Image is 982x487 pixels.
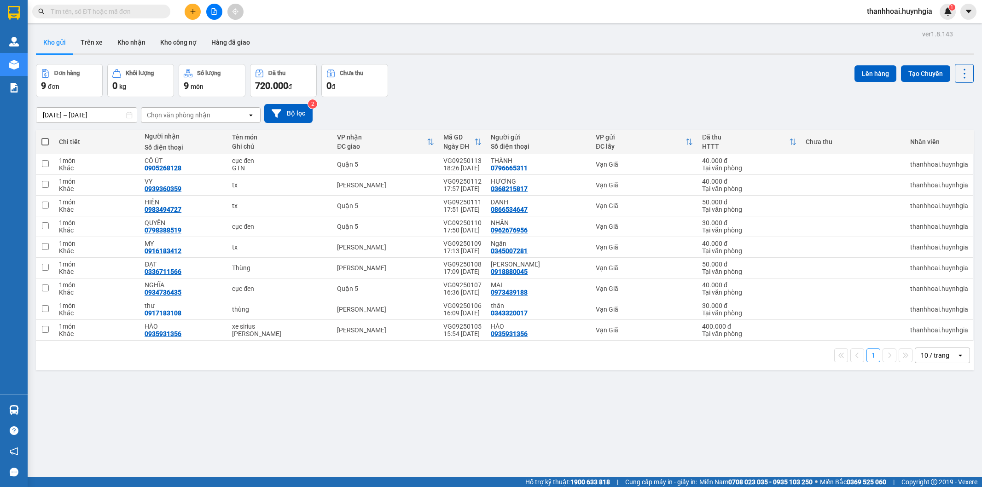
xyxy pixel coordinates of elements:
button: 1 [866,348,880,362]
div: VG09250109 [443,240,482,247]
div: VG09250106 [443,302,482,309]
span: caret-down [965,7,973,16]
div: Tên món [232,133,328,141]
div: NHÂN [491,219,587,226]
div: VG09250105 [443,323,482,330]
button: Bộ lọc [264,104,313,123]
span: Miền Bắc [820,477,886,487]
div: Tại văn phòng [702,289,796,296]
div: 16:09 [DATE] [443,309,482,317]
div: Vạn Giã [596,202,693,209]
div: Khác [59,309,135,317]
button: Số lượng9món [179,64,245,97]
div: 1 món [59,281,135,289]
div: Ngân [491,240,587,247]
div: tx [232,181,328,189]
div: Chi tiết [59,138,135,145]
span: search [38,8,45,15]
div: tx [232,202,328,209]
span: aim [232,8,238,15]
span: Hỗ trợ kỹ thuật: [525,477,610,487]
th: Toggle SortBy [439,130,486,154]
button: Kho gửi [36,31,73,53]
div: 1 món [59,302,135,309]
div: Khác [59,289,135,296]
div: Chọn văn phòng nhận [147,110,210,120]
div: MY [145,240,223,247]
div: 1 món [59,240,135,247]
div: Quận 5 [337,161,434,168]
div: 1 món [59,198,135,206]
div: Tại văn phòng [702,268,796,275]
div: 1 món [59,323,135,330]
button: Đã thu720.000đ [250,64,317,97]
div: 1 món [59,261,135,268]
div: Vạn Giã [596,223,693,230]
div: 0916183412 [145,247,181,255]
strong: 1900 633 818 [570,478,610,486]
div: VG09250110 [443,219,482,226]
div: Vạn Giã [596,264,693,272]
strong: 0369 525 060 [847,478,886,486]
div: 0798388519 [145,226,181,234]
div: Tại văn phòng [702,185,796,192]
div: 16:36 [DATE] [443,289,482,296]
div: Vạn Giã [596,326,693,334]
div: 0345007281 [491,247,528,255]
div: Mã GD [443,133,474,141]
img: icon-new-feature [944,7,952,16]
span: 9 [184,80,189,91]
button: Chưa thu0đ [321,64,388,97]
div: Thùng [232,264,328,272]
div: HƯƠNG [491,178,587,185]
div: 50.000 đ [702,261,796,268]
span: món [191,83,203,90]
sup: 2 [308,99,317,109]
div: ĐC lấy [596,143,686,150]
button: Kho nhận [110,31,153,53]
div: 17:09 [DATE] [443,268,482,275]
div: VG09250111 [443,198,482,206]
div: Khối lượng [126,70,154,76]
button: aim [227,4,244,20]
span: 720.000 [255,80,288,91]
span: 0 [326,80,331,91]
div: Vạn Giã [596,161,693,168]
div: Tại văn phòng [702,247,796,255]
div: Người gửi [491,133,587,141]
th: Toggle SortBy [697,130,801,154]
div: HTTT [702,143,789,150]
div: 0343320017 [491,309,528,317]
div: thanhhoai.huynhgia [910,285,968,292]
div: Tại văn phòng [702,330,796,337]
div: Khác [59,268,135,275]
div: 18:26 [DATE] [443,164,482,172]
div: VG09250108 [443,261,482,268]
div: DANH [491,198,587,206]
div: 0935931356 [145,330,181,337]
div: [PERSON_NAME] [337,243,434,251]
div: Người nhận [145,133,223,140]
span: 0 [112,80,117,91]
button: plus [185,4,201,20]
button: Lên hàng [854,65,896,82]
div: cục đen [232,285,328,292]
div: 17:13 [DATE] [443,247,482,255]
div: Nhân viên [910,138,968,145]
div: thanhhoai.huynhgia [910,306,968,313]
div: 0935931356 [491,330,528,337]
div: 0368215817 [491,185,528,192]
th: Toggle SortBy [591,130,697,154]
div: 1 món [59,219,135,226]
div: 1 món [59,178,135,185]
button: Hàng đã giao [204,31,257,53]
strong: 0708 023 035 - 0935 103 250 [728,478,813,486]
img: solution-icon [9,83,19,93]
div: Khác [59,206,135,213]
div: 17:51 [DATE] [443,206,482,213]
div: Đã thu [702,133,789,141]
svg: open [957,352,964,359]
div: Vạn Giã [596,306,693,313]
div: 0917183108 [145,309,181,317]
div: Ngày ĐH [443,143,474,150]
